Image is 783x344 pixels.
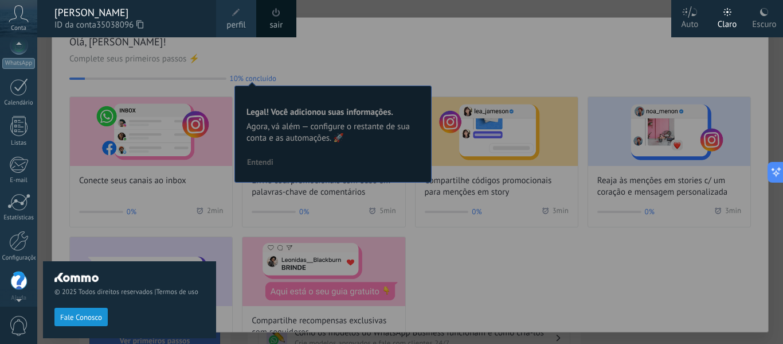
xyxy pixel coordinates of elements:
div: WhatsApp [2,58,35,69]
span: 35038096 [96,19,143,32]
a: sair [270,19,283,32]
div: [PERSON_NAME] [54,6,205,19]
div: E-mail [2,177,36,184]
div: Auto [682,7,699,37]
span: perfil [226,19,245,32]
div: Claro [718,7,737,37]
button: Fale Conosco [54,308,108,326]
div: Escuro [752,7,776,37]
span: Fale Conosco [60,314,102,322]
div: Calendário [2,99,36,107]
div: Listas [2,140,36,147]
span: © 2025 Todos direitos reservados | [54,288,205,296]
div: Estatísticas [2,214,36,222]
a: Termos de uso [156,288,198,296]
div: Configurações [2,254,36,262]
span: ID da conta [54,19,205,32]
span: Conta [11,25,26,32]
a: Fale Conosco [54,312,108,321]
